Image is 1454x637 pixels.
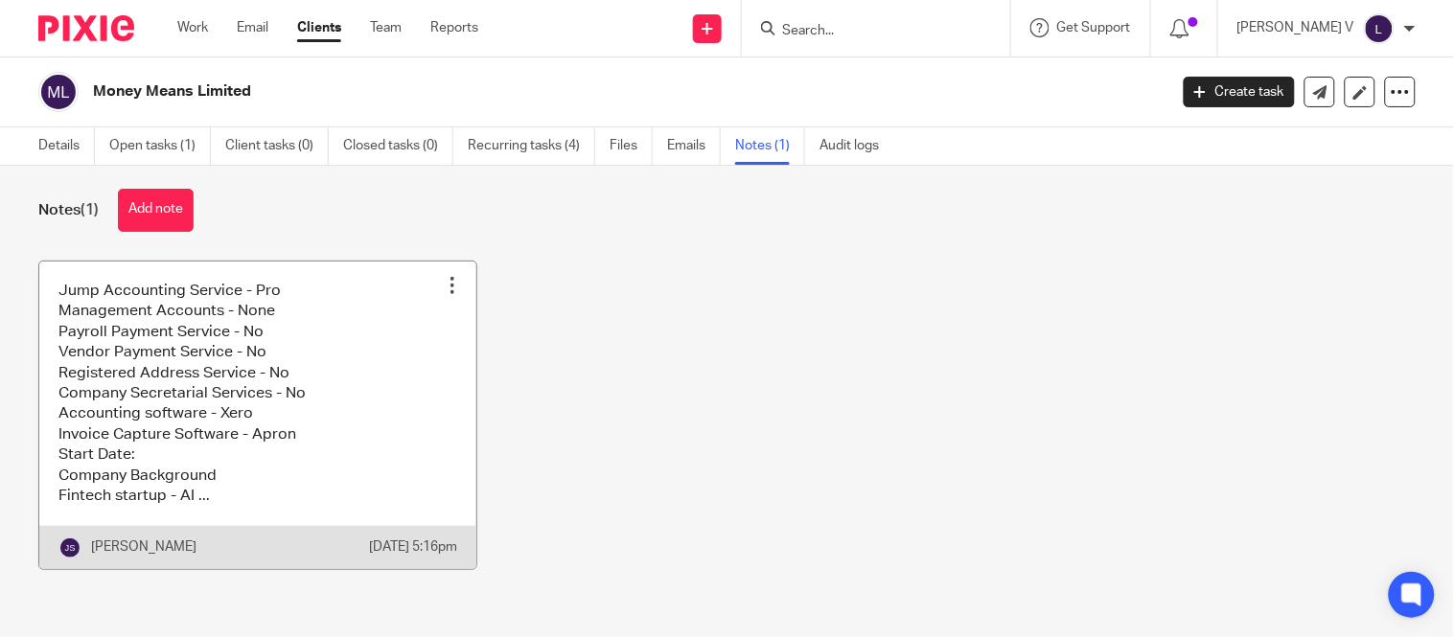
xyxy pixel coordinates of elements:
[819,127,893,165] a: Audit logs
[343,127,453,165] a: Closed tasks (0)
[1184,77,1295,107] a: Create task
[38,72,79,112] img: svg%3E
[58,536,81,559] img: svg%3E
[735,127,805,165] a: Notes (1)
[93,81,942,102] h2: Money Means Limited
[1057,21,1131,34] span: Get Support
[91,537,196,557] p: [PERSON_NAME]
[1237,18,1354,37] p: [PERSON_NAME] V
[430,18,478,37] a: Reports
[237,18,268,37] a: Email
[118,189,194,232] button: Add note
[1364,13,1395,44] img: svg%3E
[610,127,653,165] a: Files
[370,18,402,37] a: Team
[38,200,99,220] h1: Notes
[109,127,211,165] a: Open tasks (1)
[369,537,457,557] p: [DATE] 5:16pm
[38,15,134,41] img: Pixie
[81,202,99,217] span: (1)
[667,127,721,165] a: Emails
[38,127,95,165] a: Details
[225,127,329,165] a: Client tasks (0)
[780,23,953,40] input: Search
[177,18,208,37] a: Work
[297,18,341,37] a: Clients
[468,127,595,165] a: Recurring tasks (4)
